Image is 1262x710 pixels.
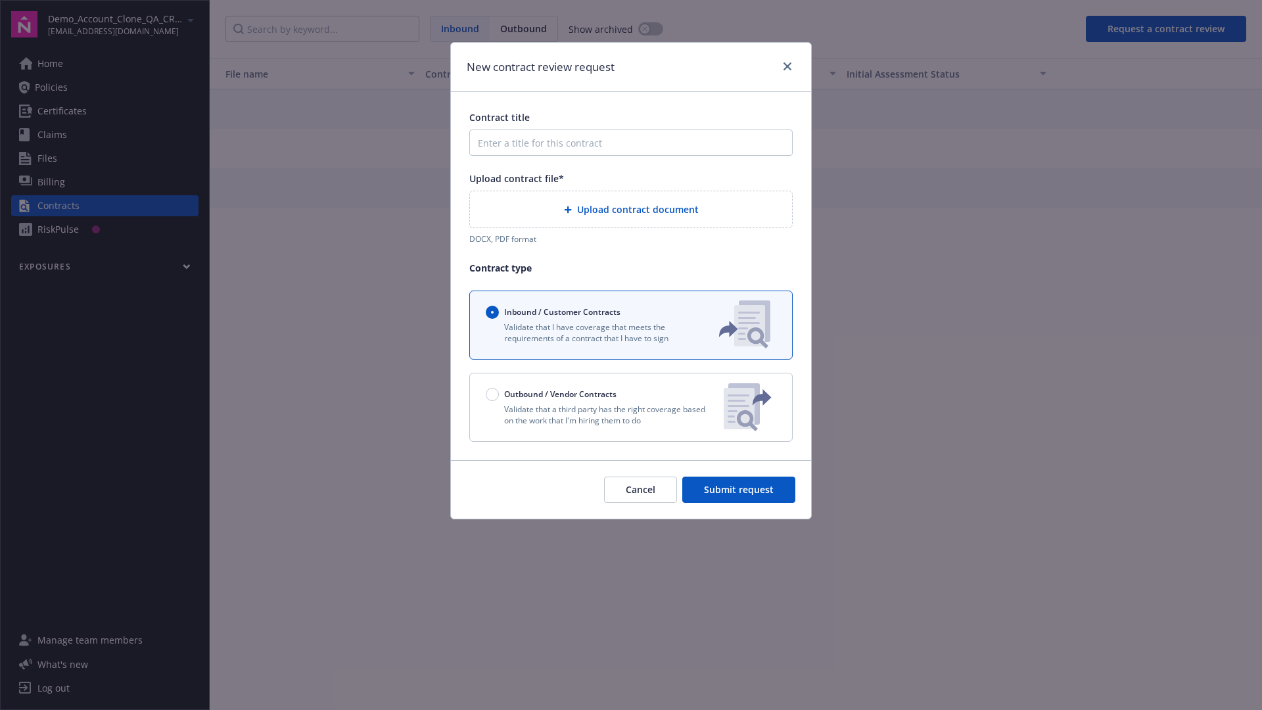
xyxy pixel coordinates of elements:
[469,172,564,185] span: Upload contract file*
[469,261,793,275] p: Contract type
[486,306,499,319] input: Inbound / Customer Contracts
[486,388,499,401] input: Outbound / Vendor Contracts
[486,321,697,344] p: Validate that I have coverage that meets the requirements of a contract that I have to sign
[469,291,793,360] button: Inbound / Customer ContractsValidate that I have coverage that meets the requirements of a contra...
[486,404,713,426] p: Validate that a third party has the right coverage based on the work that I'm hiring them to do
[469,130,793,156] input: Enter a title for this contract
[469,191,793,228] div: Upload contract document
[469,111,530,124] span: Contract title
[469,373,793,442] button: Outbound / Vendor ContractsValidate that a third party has the right coverage based on the work t...
[467,59,615,76] h1: New contract review request
[604,477,677,503] button: Cancel
[780,59,795,74] a: close
[626,483,655,496] span: Cancel
[577,202,699,216] span: Upload contract document
[504,306,620,318] span: Inbound / Customer Contracts
[504,389,617,400] span: Outbound / Vendor Contracts
[469,233,793,245] div: DOCX, PDF format
[704,483,774,496] span: Submit request
[682,477,795,503] button: Submit request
